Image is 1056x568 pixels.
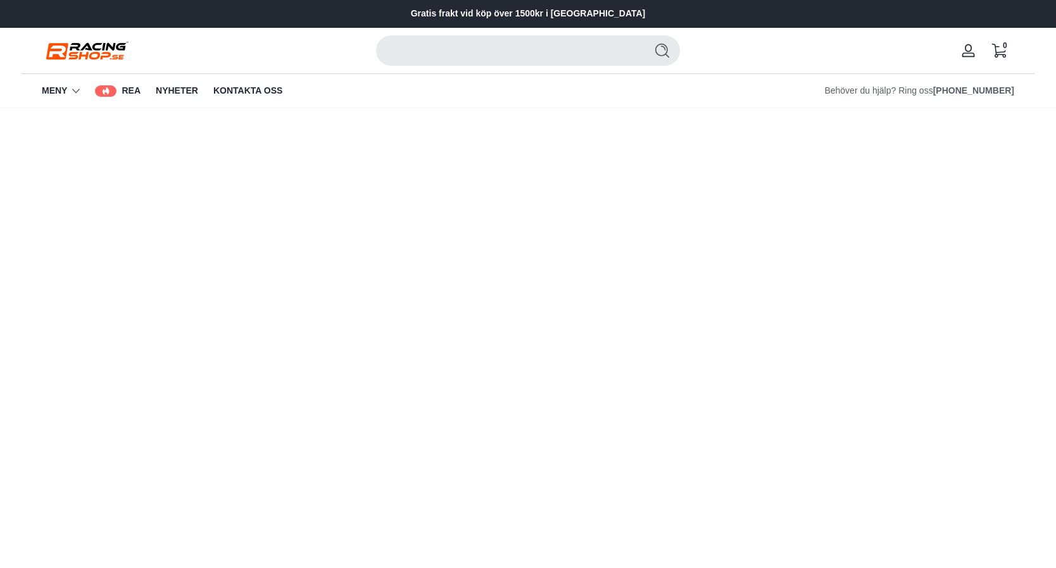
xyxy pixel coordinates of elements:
[122,84,141,98] span: REA
[984,30,1014,71] a: Varukorg
[213,84,282,98] span: Kontakta oss
[984,30,1014,71] modal-opener: Varukorgsfack
[933,84,1014,98] a: Ring oss på +46303-40 49 05
[156,74,198,108] a: Nyheter
[42,74,80,108] summary: Meny
[42,39,130,62] a: Racing shop Racing shop
[95,74,141,108] a: REA
[351,3,705,25] slider-component: Bildspel
[42,84,67,98] a: Meny
[213,74,282,108] a: Kontakta oss
[156,84,198,98] span: Nyheter
[42,39,130,62] img: Racing shop
[824,84,1014,98] div: Behöver du hjälp? Ring oss
[411,7,646,21] a: Gratis frakt vid köp över 1500kr i [GEOGRAPHIC_DATA]
[376,35,639,66] input: Sök på webbplatsen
